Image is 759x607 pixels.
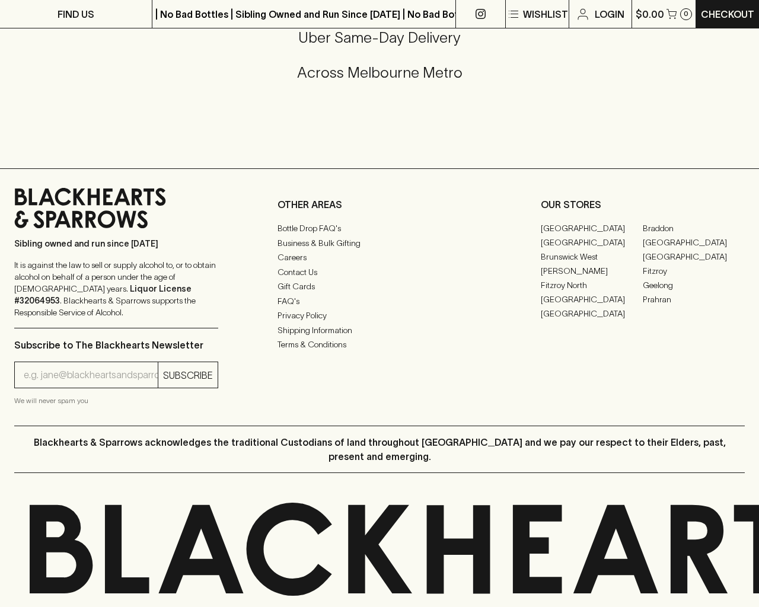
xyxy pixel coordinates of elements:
[643,235,745,250] a: [GEOGRAPHIC_DATA]
[23,435,736,464] p: Blackhearts & Sparrows acknowledges the traditional Custodians of land throughout [GEOGRAPHIC_DAT...
[24,366,158,385] input: e.g. jane@blackheartsandsparrows.com.au
[158,362,218,388] button: SUBSCRIBE
[14,395,218,407] p: We will never spam you
[541,221,643,235] a: [GEOGRAPHIC_DATA]
[684,11,688,17] p: 0
[58,7,94,21] p: FIND US
[14,238,218,250] p: Sibling owned and run since [DATE]
[541,292,643,306] a: [GEOGRAPHIC_DATA]
[523,7,568,21] p: Wishlist
[278,236,481,250] a: Business & Bulk Gifting
[278,309,481,323] a: Privacy Policy
[595,7,624,21] p: Login
[14,338,218,352] p: Subscribe to The Blackhearts Newsletter
[278,294,481,308] a: FAQ's
[278,323,481,337] a: Shipping Information
[541,250,643,264] a: Brunswick West
[541,306,643,321] a: [GEOGRAPHIC_DATA]
[541,235,643,250] a: [GEOGRAPHIC_DATA]
[541,197,745,212] p: OUR STORES
[643,278,745,292] a: Geelong
[636,7,664,21] p: $0.00
[643,292,745,306] a: Prahran
[278,338,481,352] a: Terms & Conditions
[278,280,481,294] a: Gift Cards
[163,368,213,382] p: SUBSCRIBE
[14,28,745,47] h5: Uber Same-Day Delivery
[541,278,643,292] a: Fitzroy North
[643,250,745,264] a: [GEOGRAPHIC_DATA]
[14,259,218,318] p: It is against the law to sell or supply alcohol to, or to obtain alcohol on behalf of a person un...
[643,221,745,235] a: Braddon
[541,264,643,278] a: [PERSON_NAME]
[14,63,745,82] h5: Across Melbourne Metro
[278,265,481,279] a: Contact Us
[643,264,745,278] a: Fitzroy
[701,7,754,21] p: Checkout
[278,222,481,236] a: Bottle Drop FAQ's
[278,197,481,212] p: OTHER AREAS
[278,251,481,265] a: Careers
